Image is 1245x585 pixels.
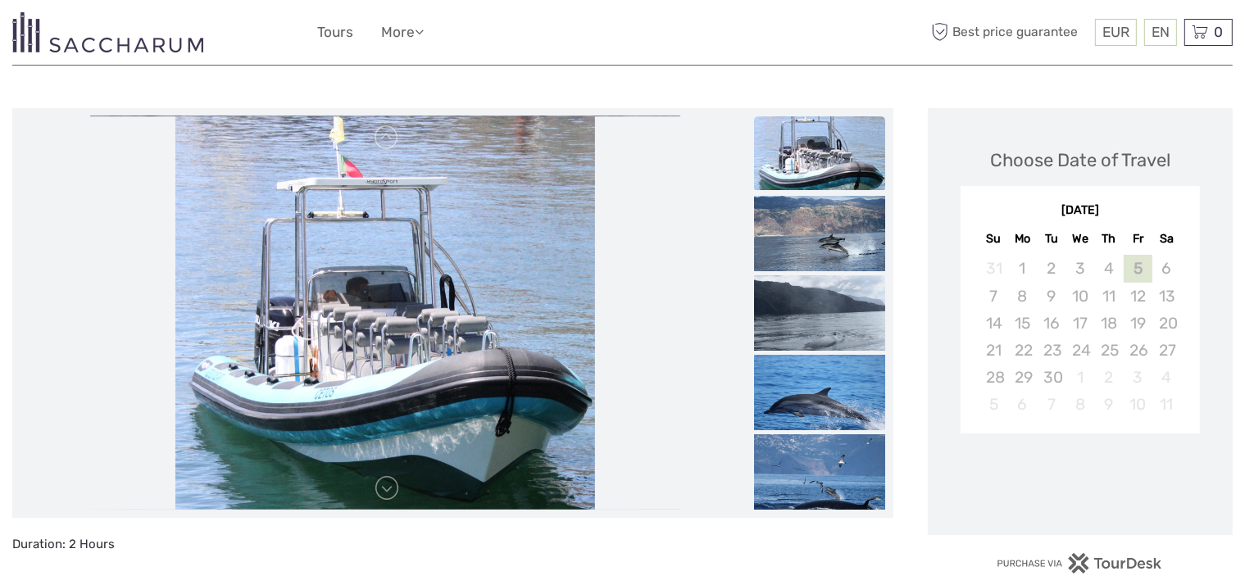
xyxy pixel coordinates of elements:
[1037,337,1066,364] div: Not available Tuesday, September 23rd, 2025
[1008,310,1037,337] div: Not available Monday, September 15th, 2025
[1094,337,1123,364] div: Not available Thursday, September 25th, 2025
[1066,255,1094,282] div: Not available Wednesday, September 3rd, 2025
[1124,391,1152,418] div: Not available Friday, October 10th, 2025
[1008,255,1037,282] div: Not available Monday, September 1st, 2025
[1152,255,1181,282] div: Not available Saturday, September 6th, 2025
[1124,337,1152,364] div: Not available Friday, September 26th, 2025
[1037,364,1066,391] div: Not available Tuesday, September 30th, 2025
[979,310,1008,337] div: Not available Sunday, September 14th, 2025
[1037,310,1066,337] div: Not available Tuesday, September 16th, 2025
[1008,337,1037,364] div: Not available Monday, September 22nd, 2025
[1066,337,1094,364] div: Not available Wednesday, September 24th, 2025
[1066,391,1094,418] div: Not available Wednesday, October 8th, 2025
[754,116,885,190] img: 2a268d54ef8f4163a2902ad6c661e7d6_slider_thumbnail.jpg
[990,147,1170,173] div: Choose Date of Travel
[961,202,1200,220] div: [DATE]
[966,255,1194,418] div: month 2025-09
[1066,228,1094,250] div: We
[1124,255,1152,282] div: Not available Friday, September 5th, 2025
[175,116,596,510] img: 2a268d54ef8f4163a2902ad6c661e7d6_main_slider.jpg
[979,228,1008,250] div: Su
[1152,283,1181,310] div: Not available Saturday, September 13th, 2025
[1037,228,1066,250] div: Tu
[1124,228,1152,250] div: Fr
[754,355,885,442] img: c4e3d02341c84919a048c6b49cc8f517.png
[1124,364,1152,391] div: Not available Friday, October 3rd, 2025
[1066,310,1094,337] div: Not available Wednesday, September 17th, 2025
[1066,283,1094,310] div: Not available Wednesday, September 10th, 2025
[1094,228,1123,250] div: Th
[928,19,1091,46] span: Best price guarantee
[1152,228,1181,250] div: Sa
[1152,337,1181,364] div: Not available Saturday, September 27th, 2025
[979,364,1008,391] div: Not available Sunday, September 28th, 2025
[979,391,1008,418] div: Not available Sunday, October 5th, 2025
[12,12,203,52] img: 3281-7c2c6769-d4eb-44b0-bed6-48b5ed3f104e_logo_small.png
[754,196,885,283] img: f6501c8ad38c4b8d9e9ebe213cde2097.png
[1037,283,1066,310] div: Not available Tuesday, September 9th, 2025
[1008,228,1037,250] div: Mo
[997,553,1163,574] img: PurchaseViaTourDesk.png
[317,20,353,44] a: Tours
[1094,255,1123,282] div: Not available Thursday, September 4th, 2025
[12,534,893,576] p: Duration: 2 Hours
[979,255,1008,282] div: Not available Sunday, August 31st, 2025
[1094,310,1123,337] div: Not available Thursday, September 18th, 2025
[381,20,424,44] a: More
[1008,391,1037,418] div: Not available Monday, October 6th, 2025
[1008,364,1037,391] div: Not available Monday, September 29th, 2025
[1075,476,1086,487] div: Loading...
[1152,310,1181,337] div: Not available Saturday, September 20th, 2025
[1124,310,1152,337] div: Not available Friday, September 19th, 2025
[1094,283,1123,310] div: Not available Thursday, September 11th, 2025
[1094,364,1123,391] div: Not available Thursday, October 2nd, 2025
[979,283,1008,310] div: Not available Sunday, September 7th, 2025
[1144,19,1177,46] div: EN
[754,434,885,525] img: 96f6ee4e591441a39b04dc038ed97852.png
[1102,24,1129,40] span: EUR
[1008,283,1037,310] div: Not available Monday, September 8th, 2025
[1152,364,1181,391] div: Not available Saturday, October 4th, 2025
[1037,391,1066,418] div: Not available Tuesday, October 7th, 2025
[1124,283,1152,310] div: Not available Friday, September 12th, 2025
[1066,364,1094,391] div: Not available Wednesday, October 1st, 2025
[1037,255,1066,282] div: Not available Tuesday, September 2nd, 2025
[1211,24,1225,40] span: 0
[979,337,1008,364] div: Not available Sunday, September 21st, 2025
[1094,391,1123,418] div: Not available Thursday, October 9th, 2025
[1152,391,1181,418] div: Not available Saturday, October 11th, 2025
[754,275,885,363] img: 20907176ca8041668441ed78dae261bc.png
